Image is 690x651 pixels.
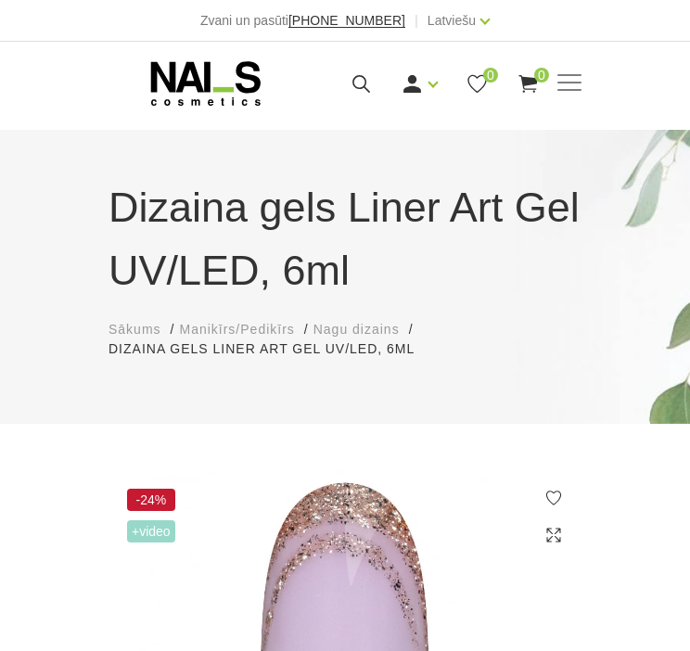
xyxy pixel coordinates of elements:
[127,520,175,542] span: +Video
[466,72,489,96] a: 0
[127,489,175,511] span: -24%
[179,322,294,337] span: Manikīrs/Pedikīrs
[109,320,161,339] a: Sākums
[534,68,549,83] span: 0
[483,68,498,83] span: 0
[428,9,476,32] a: Latviešu
[517,72,540,96] a: 0
[313,320,400,339] a: Nagu dizains
[109,322,161,337] span: Sākums
[109,176,581,301] h1: Dizaina gels Liner Art Gel UV/LED, 6ml
[288,14,405,28] a: [PHONE_NUMBER]
[313,322,400,337] span: Nagu dizains
[200,9,405,32] div: Zvani un pasūti
[415,9,418,32] span: |
[288,13,405,28] span: [PHONE_NUMBER]
[179,320,294,339] a: Manikīrs/Pedikīrs
[109,339,433,359] li: Dizaina gels Liner Art Gel UV/LED, 6ml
